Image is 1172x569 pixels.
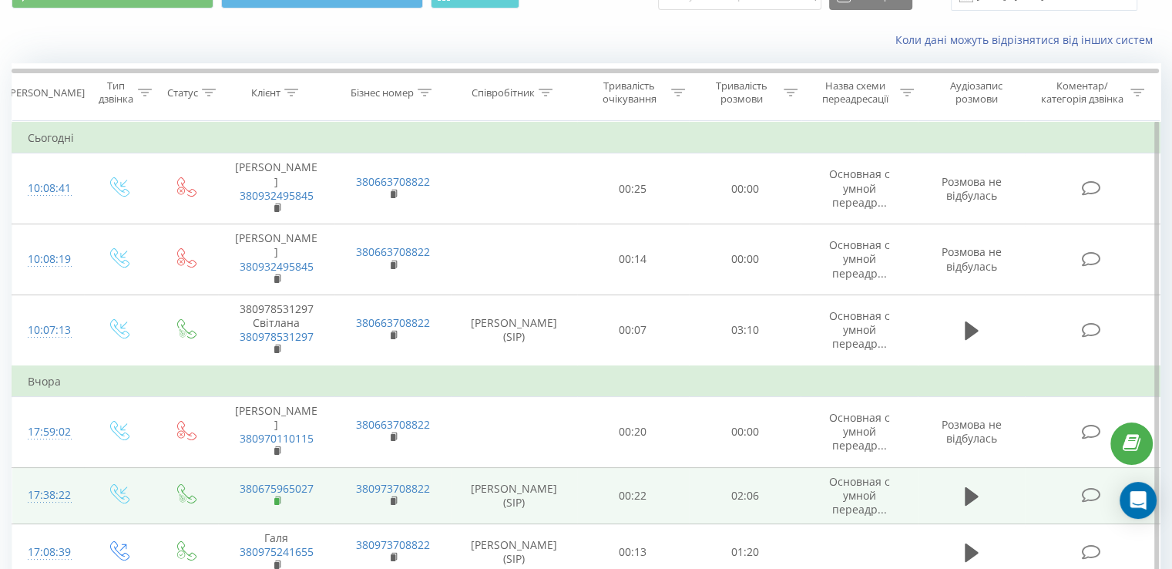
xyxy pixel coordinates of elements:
[356,315,430,330] a: 380663708822
[1036,79,1127,106] div: Коментар/категорія дзвінка
[240,544,314,559] a: 380975241655
[218,153,334,224] td: [PERSON_NAME]
[240,431,314,446] a: 380970110115
[703,79,780,106] div: Тривалість розмови
[12,123,1160,153] td: Сьогодні
[240,329,314,344] a: 380978531297
[356,244,430,259] a: 380663708822
[97,79,133,106] div: Тип дзвінка
[1120,482,1157,519] div: Open Intercom Messenger
[7,86,85,99] div: [PERSON_NAME]
[689,153,801,224] td: 00:00
[452,467,577,524] td: [PERSON_NAME] (SIP)
[829,237,890,280] span: Основная с умной переадр...
[356,481,430,496] a: 380973708822
[218,396,334,467] td: [PERSON_NAME]
[829,474,890,517] span: Основная с умной переадр...
[577,224,689,295] td: 00:14
[577,295,689,365] td: 00:07
[356,417,430,432] a: 380663708822
[356,174,430,189] a: 380663708822
[251,86,280,99] div: Клієнт
[240,481,314,496] a: 380675965027
[240,188,314,203] a: 380932495845
[28,173,69,204] div: 10:08:41
[689,467,801,524] td: 02:06
[577,467,689,524] td: 00:22
[28,480,69,510] div: 17:38:22
[351,86,414,99] div: Бізнес номер
[829,308,890,351] span: Основная с умной переадр...
[240,259,314,274] a: 380932495845
[829,410,890,453] span: Основная с умной переадр...
[12,366,1160,397] td: Вчора
[895,32,1160,47] a: Коли дані можуть відрізнятися вiд інших систем
[28,537,69,567] div: 17:08:39
[689,396,801,467] td: 00:00
[577,396,689,467] td: 00:20
[829,167,890,209] span: Основная с умной переадр...
[942,174,1002,203] span: Розмова не відбулась
[28,315,69,345] div: 10:07:13
[591,79,668,106] div: Тривалість очікування
[28,417,69,447] div: 17:59:02
[689,224,801,295] td: 00:00
[167,86,198,99] div: Статус
[815,79,896,106] div: Назва схеми переадресації
[218,295,334,365] td: 380978531297 Світлана
[356,537,430,552] a: 380973708822
[689,295,801,365] td: 03:10
[452,295,577,365] td: [PERSON_NAME] (SIP)
[218,224,334,295] td: [PERSON_NAME]
[472,86,535,99] div: Співробітник
[942,244,1002,273] span: Розмова не відбулась
[577,153,689,224] td: 00:25
[942,417,1002,446] span: Розмова не відбулась
[932,79,1022,106] div: Аудіозапис розмови
[28,244,69,274] div: 10:08:19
